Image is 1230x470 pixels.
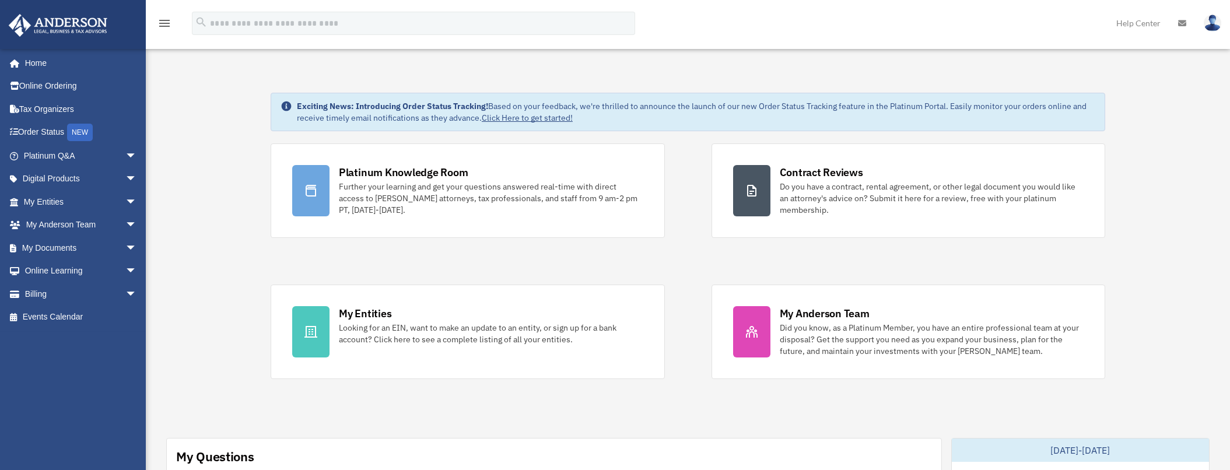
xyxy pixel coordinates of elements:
img: Anderson Advisors Platinum Portal [5,14,111,37]
div: NEW [67,124,93,141]
div: Based on your feedback, we're thrilled to announce the launch of our new Order Status Tracking fe... [297,100,1095,124]
span: arrow_drop_down [125,190,149,214]
a: Tax Organizers [8,97,155,121]
div: Did you know, as a Platinum Member, you have an entire professional team at your disposal? Get th... [780,322,1084,357]
a: Events Calendar [8,306,155,329]
a: Home [8,51,149,75]
a: Digital Productsarrow_drop_down [8,167,155,191]
span: arrow_drop_down [125,236,149,260]
a: Click Here to get started! [482,113,573,123]
i: menu [157,16,171,30]
a: Order StatusNEW [8,121,155,145]
div: Looking for an EIN, want to make an update to an entity, or sign up for a bank account? Click her... [339,322,643,345]
span: arrow_drop_down [125,144,149,168]
a: Contract Reviews Do you have a contract, rental agreement, or other legal document you would like... [712,143,1106,238]
img: User Pic [1204,15,1221,31]
a: My Anderson Teamarrow_drop_down [8,213,155,237]
a: My Entitiesarrow_drop_down [8,190,155,213]
a: My Anderson Team Did you know, as a Platinum Member, you have an entire professional team at your... [712,285,1106,379]
div: Do you have a contract, rental agreement, or other legal document you would like an attorney's ad... [780,181,1084,216]
a: My Documentsarrow_drop_down [8,236,155,259]
a: Online Ordering [8,75,155,98]
div: My Anderson Team [780,306,870,321]
div: My Entities [339,306,391,321]
a: menu [157,20,171,30]
div: Platinum Knowledge Room [339,165,468,180]
strong: Exciting News: Introducing Order Status Tracking! [297,101,488,111]
i: search [195,16,208,29]
a: Billingarrow_drop_down [8,282,155,306]
span: arrow_drop_down [125,213,149,237]
div: [DATE]-[DATE] [952,439,1209,462]
div: My Questions [176,448,254,465]
div: Contract Reviews [780,165,863,180]
div: Further your learning and get your questions answered real-time with direct access to [PERSON_NAM... [339,181,643,216]
a: Platinum Knowledge Room Further your learning and get your questions answered real-time with dire... [271,143,665,238]
span: arrow_drop_down [125,167,149,191]
a: My Entities Looking for an EIN, want to make an update to an entity, or sign up for a bank accoun... [271,285,665,379]
span: arrow_drop_down [125,282,149,306]
span: arrow_drop_down [125,259,149,283]
a: Platinum Q&Aarrow_drop_down [8,144,155,167]
a: Online Learningarrow_drop_down [8,259,155,283]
